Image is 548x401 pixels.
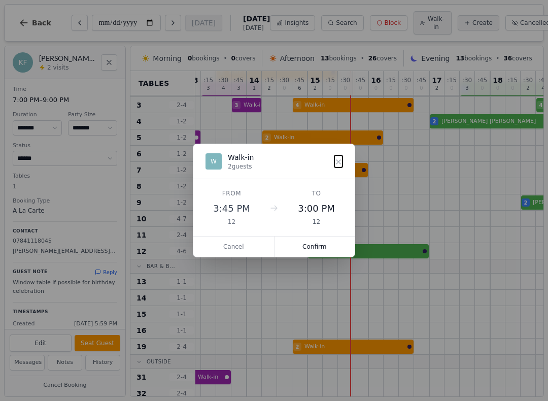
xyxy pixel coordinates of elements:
button: Confirm [275,237,355,257]
div: 12 [290,218,342,226]
div: Walk-in [228,152,254,162]
div: 2 guests [228,162,254,171]
div: 3:45 PM [205,202,258,216]
div: 3:00 PM [290,202,342,216]
div: To [290,189,342,197]
div: From [205,189,258,197]
button: Cancel [193,237,275,257]
div: 12 [205,218,258,226]
div: W [205,153,222,170]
